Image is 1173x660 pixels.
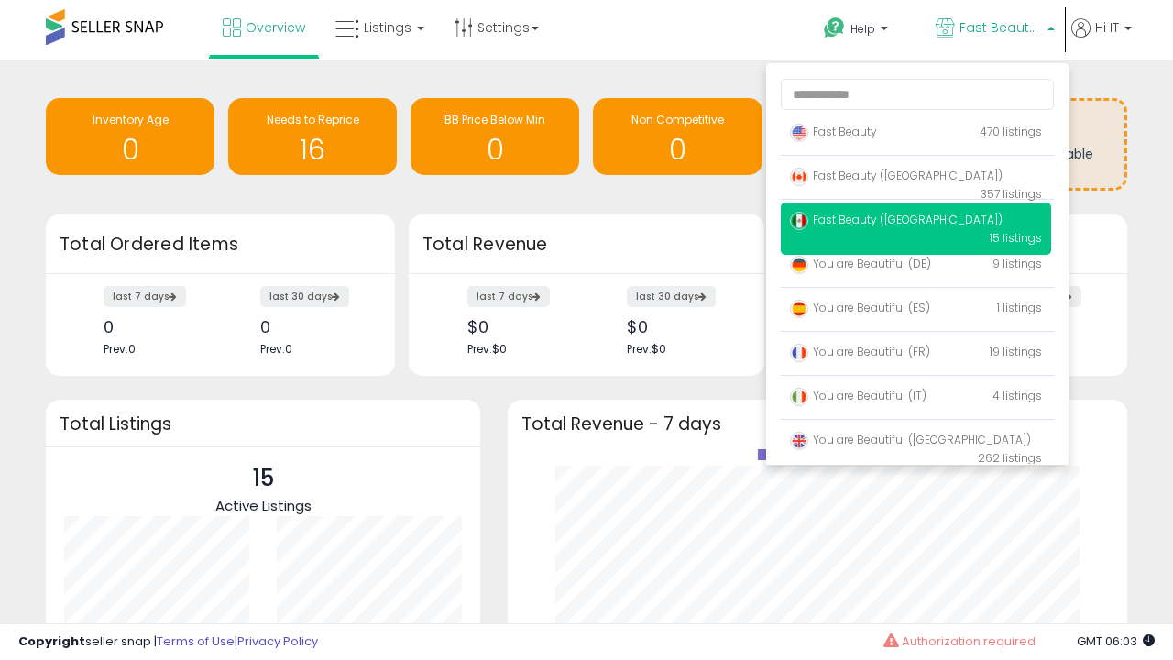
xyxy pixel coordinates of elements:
[627,286,716,307] label: last 30 days
[157,632,235,650] a: Terms of Use
[627,341,666,357] span: Prev: $0
[790,432,808,450] img: uk.png
[790,388,808,406] img: italy.png
[790,300,808,318] img: spain.png
[790,344,930,359] span: You are Beautiful (FR)
[215,461,312,496] p: 15
[237,135,388,165] h1: 16
[215,496,312,515] span: Active Listings
[104,286,186,307] label: last 7 days
[521,417,1113,431] h3: Total Revenue - 7 days
[246,18,305,37] span: Overview
[959,18,1042,37] span: Fast Beauty ([GEOGRAPHIC_DATA])
[992,256,1042,271] span: 9 listings
[444,112,545,127] span: BB Price Below Min
[992,388,1042,403] span: 4 listings
[790,256,931,271] span: You are Beautiful (DE)
[260,286,349,307] label: last 30 days
[790,256,808,274] img: germany.png
[978,450,1042,466] span: 262 listings
[790,212,1003,227] span: Fast Beauty ([GEOGRAPHIC_DATA])
[93,112,169,127] span: Inventory Age
[790,168,1003,183] span: Fast Beauty ([GEOGRAPHIC_DATA])
[990,344,1042,359] span: 19 listings
[631,112,724,127] span: Non Competitive
[1071,18,1132,60] a: Hi IT
[809,3,919,60] a: Help
[790,432,1031,447] span: You are Beautiful ([GEOGRAPHIC_DATA])
[467,286,550,307] label: last 7 days
[55,135,205,165] h1: 0
[18,633,318,651] div: seller snap | |
[260,317,363,336] div: 0
[420,135,570,165] h1: 0
[104,317,206,336] div: 0
[18,632,85,650] strong: Copyright
[850,21,875,37] span: Help
[267,112,359,127] span: Needs to Reprice
[602,135,752,165] h1: 0
[46,98,214,175] a: Inventory Age 0
[790,124,877,139] span: Fast Beauty
[364,18,411,37] span: Listings
[593,98,762,175] a: Non Competitive 0
[790,388,926,403] span: You are Beautiful (IT)
[790,300,930,315] span: You are Beautiful (ES)
[1077,632,1155,650] span: 2025-08-11 06:03 GMT
[790,344,808,362] img: france.png
[790,168,808,186] img: canada.png
[104,341,136,357] span: Prev: 0
[467,317,573,336] div: $0
[981,186,1042,202] span: 357 listings
[228,98,397,175] a: Needs to Reprice 16
[997,300,1042,315] span: 1 listings
[422,232,751,258] h3: Total Revenue
[980,124,1042,139] span: 470 listings
[1095,18,1119,37] span: Hi IT
[790,212,808,230] img: mexico.png
[467,341,507,357] span: Prev: $0
[60,417,466,431] h3: Total Listings
[260,341,292,357] span: Prev: 0
[790,124,808,142] img: usa.png
[60,232,381,258] h3: Total Ordered Items
[823,16,846,39] i: Get Help
[627,317,732,336] div: $0
[411,98,579,175] a: BB Price Below Min 0
[990,230,1042,246] span: 15 listings
[237,632,318,650] a: Privacy Policy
